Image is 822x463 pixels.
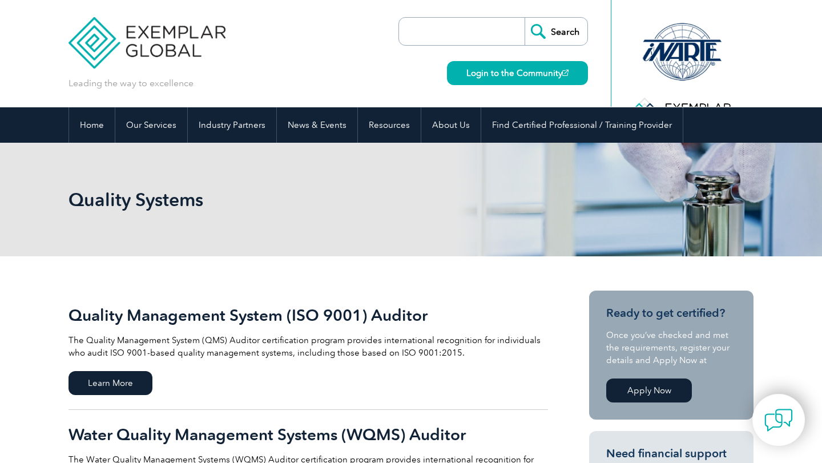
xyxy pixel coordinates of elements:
[68,425,548,444] h2: Water Quality Management Systems (WQMS) Auditor
[277,107,357,143] a: News & Events
[421,107,481,143] a: About Us
[606,329,736,367] p: Once you’ve checked and met the requirements, register your details and Apply Now at
[68,306,548,324] h2: Quality Management System (ISO 9001) Auditor
[764,406,793,434] img: contact-chat.png
[68,188,507,211] h1: Quality Systems
[69,107,115,143] a: Home
[447,61,588,85] a: Login to the Community
[606,306,736,320] h3: Ready to get certified?
[115,107,187,143] a: Our Services
[481,107,683,143] a: Find Certified Professional / Training Provider
[562,70,569,76] img: open_square.png
[68,291,548,410] a: Quality Management System (ISO 9001) Auditor The Quality Management System (QMS) Auditor certific...
[358,107,421,143] a: Resources
[68,334,548,359] p: The Quality Management System (QMS) Auditor certification program provides international recognit...
[68,371,152,395] span: Learn More
[188,107,276,143] a: Industry Partners
[606,379,692,402] a: Apply Now
[68,77,194,90] p: Leading the way to excellence
[525,18,587,45] input: Search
